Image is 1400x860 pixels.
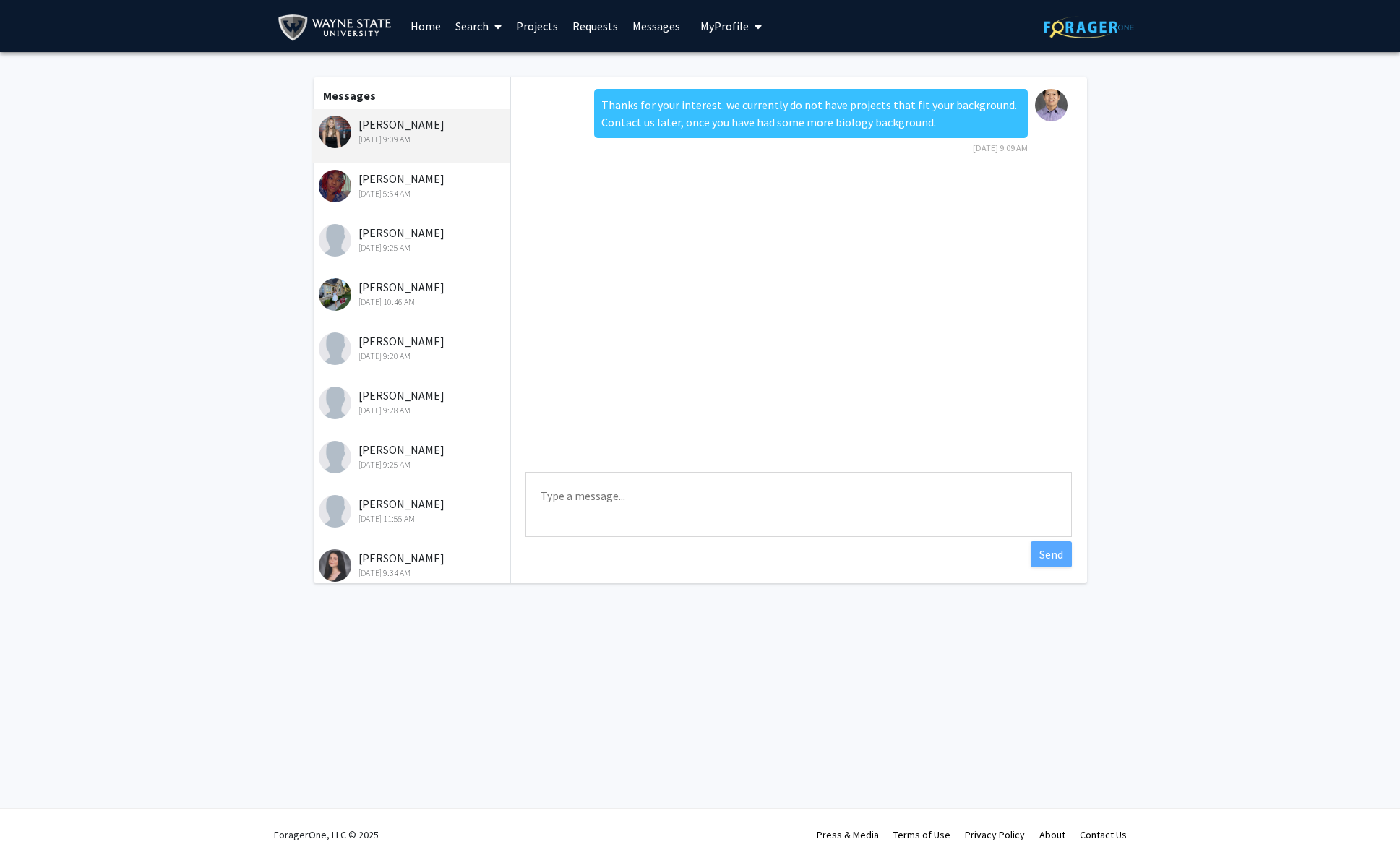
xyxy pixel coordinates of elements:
[509,1,565,51] a: Projects
[319,549,351,582] img: Xhiko Ahmeti
[319,458,507,471] div: [DATE] 9:25 AM
[319,224,507,254] div: [PERSON_NAME]
[319,170,351,202] img: Min-Ha Ahmed
[893,828,950,841] a: Terms of Use
[274,809,379,860] div: ForagerOne, LLC © 2025
[323,88,376,103] b: Messages
[1044,16,1134,38] img: ForagerOne Logo
[11,795,61,849] iframe: Chat
[319,495,507,525] div: [PERSON_NAME]
[319,116,351,148] img: Maja Keyser
[319,278,507,309] div: [PERSON_NAME]
[319,549,507,580] div: [PERSON_NAME]
[319,387,507,417] div: [PERSON_NAME]
[700,19,749,33] span: My Profile
[973,142,1028,153] span: [DATE] 9:09 AM
[319,441,507,471] div: [PERSON_NAME]
[965,828,1025,841] a: Privacy Policy
[525,472,1072,537] textarea: Message
[319,116,507,146] div: [PERSON_NAME]
[817,828,879,841] a: Press & Media
[319,241,507,254] div: [DATE] 9:25 AM
[319,332,507,363] div: [PERSON_NAME]
[319,224,351,257] img: Nabila Inan
[319,296,507,309] div: [DATE] 10:46 AM
[319,332,351,365] img: Zoha Khawaja
[319,404,507,417] div: [DATE] 9:28 AM
[448,1,509,51] a: Search
[278,12,398,44] img: Wayne State University Logo
[319,187,507,200] div: [DATE] 5:54 AM
[319,170,507,200] div: [PERSON_NAME]
[319,512,507,525] div: [DATE] 11:55 AM
[319,387,351,419] img: Abehha Jaffry
[1080,828,1127,841] a: Contact Us
[625,1,687,51] a: Messages
[319,495,351,528] img: Dana Sunbulli
[319,350,507,363] div: [DATE] 9:20 AM
[594,89,1028,138] div: Thanks for your interest. we currently do not have projects that fit your background. Contact us ...
[319,567,507,580] div: [DATE] 9:34 AM
[1035,89,1068,121] img: Weilong Hao
[565,1,625,51] a: Requests
[319,278,351,311] img: Giulia Spagnoli
[319,441,351,473] img: Melodi Yilmaz
[403,1,448,51] a: Home
[1031,541,1072,567] button: Send
[1039,828,1065,841] a: About
[319,133,507,146] div: [DATE] 9:09 AM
